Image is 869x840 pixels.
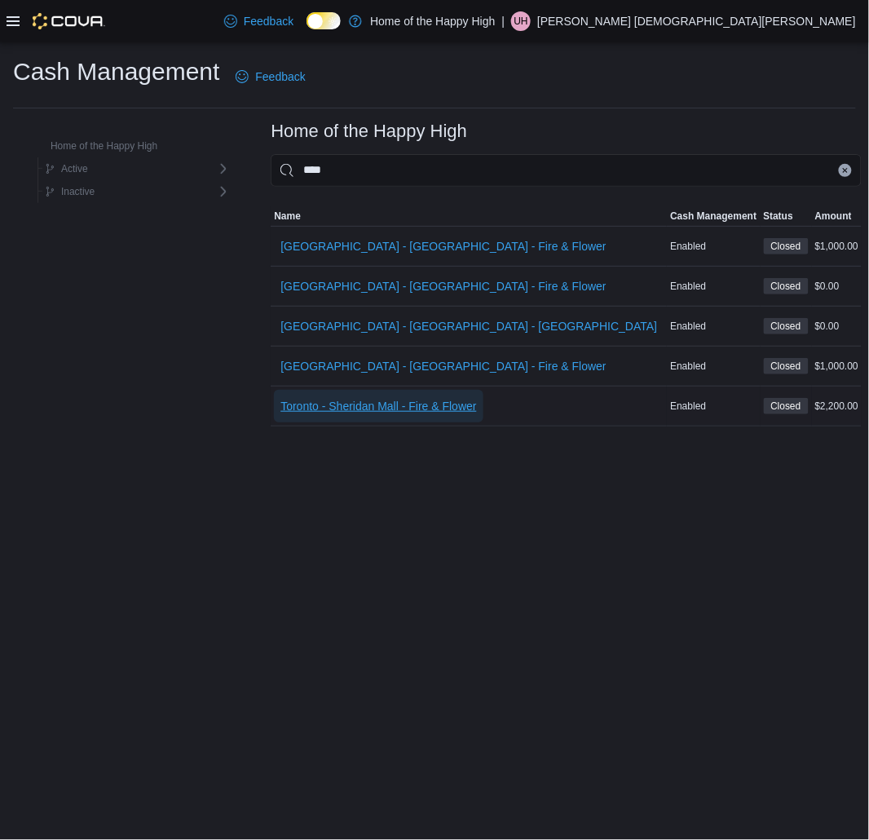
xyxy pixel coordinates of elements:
button: Clear input [839,164,852,177]
span: Closed [764,398,809,414]
div: $0.00 [812,316,862,336]
button: [GEOGRAPHIC_DATA] - [GEOGRAPHIC_DATA] - Fire & Flower [274,350,613,382]
span: Closed [771,359,801,374]
span: Closed [771,319,801,334]
span: Home of the Happy High [51,139,157,153]
h3: Home of the Happy High [271,122,467,141]
button: [GEOGRAPHIC_DATA] - [GEOGRAPHIC_DATA] - [GEOGRAPHIC_DATA] [274,310,664,343]
div: $1,000.00 [812,237,862,256]
span: Amount [815,210,852,223]
div: Enabled [667,396,760,416]
span: Cash Management [670,210,757,223]
span: Closed [764,238,809,254]
button: Amount [812,206,862,226]
span: Active [61,162,88,175]
span: Status [764,210,794,223]
span: Closed [764,318,809,334]
button: Active [38,159,95,179]
button: Status [761,206,812,226]
div: Enabled [667,316,760,336]
span: [GEOGRAPHIC_DATA] - [GEOGRAPHIC_DATA] - [GEOGRAPHIC_DATA] [280,318,657,334]
button: Cash Management [667,206,760,226]
span: Toronto - Sheridan Mall - Fire & Flower [280,398,476,414]
p: | [502,11,505,31]
span: Closed [771,399,801,413]
a: Feedback [218,5,300,38]
span: Name [274,210,301,223]
a: Feedback [229,60,311,93]
button: Toronto - Sheridan Mall - Fire & Flower [274,390,483,422]
span: [GEOGRAPHIC_DATA] - [GEOGRAPHIC_DATA] - Fire & Flower [280,278,607,294]
button: [GEOGRAPHIC_DATA] - [GEOGRAPHIC_DATA] - Fire & Flower [274,270,613,303]
div: Enabled [667,356,760,376]
p: [PERSON_NAME] [DEMOGRAPHIC_DATA][PERSON_NAME] [537,11,856,31]
div: $2,200.00 [812,396,862,416]
input: Dark Mode [307,12,341,29]
span: Closed [764,278,809,294]
button: Home of the Happy High [28,136,164,156]
span: Feedback [255,69,305,85]
div: $0.00 [812,276,862,296]
div: $1,000.00 [812,356,862,376]
span: Closed [771,239,801,254]
p: Home of the Happy High [370,11,495,31]
span: Closed [771,279,801,294]
div: Umme Hani Huzefa Bagdadi [511,11,531,31]
span: Inactive [61,185,95,198]
span: [GEOGRAPHIC_DATA] - [GEOGRAPHIC_DATA] - Fire & Flower [280,238,607,254]
button: [GEOGRAPHIC_DATA] - [GEOGRAPHIC_DATA] - Fire & Flower [274,230,613,263]
h1: Cash Management [13,55,219,88]
span: Feedback [244,13,293,29]
button: Inactive [38,182,101,201]
span: [GEOGRAPHIC_DATA] - [GEOGRAPHIC_DATA] - Fire & Flower [280,358,607,374]
div: Enabled [667,276,760,296]
div: Enabled [667,237,760,256]
span: UH [514,11,528,31]
input: This is a search bar. As you type, the results lower in the page will automatically filter. [271,154,862,187]
button: Name [271,206,667,226]
span: Closed [764,358,809,374]
img: Cova [33,13,105,29]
